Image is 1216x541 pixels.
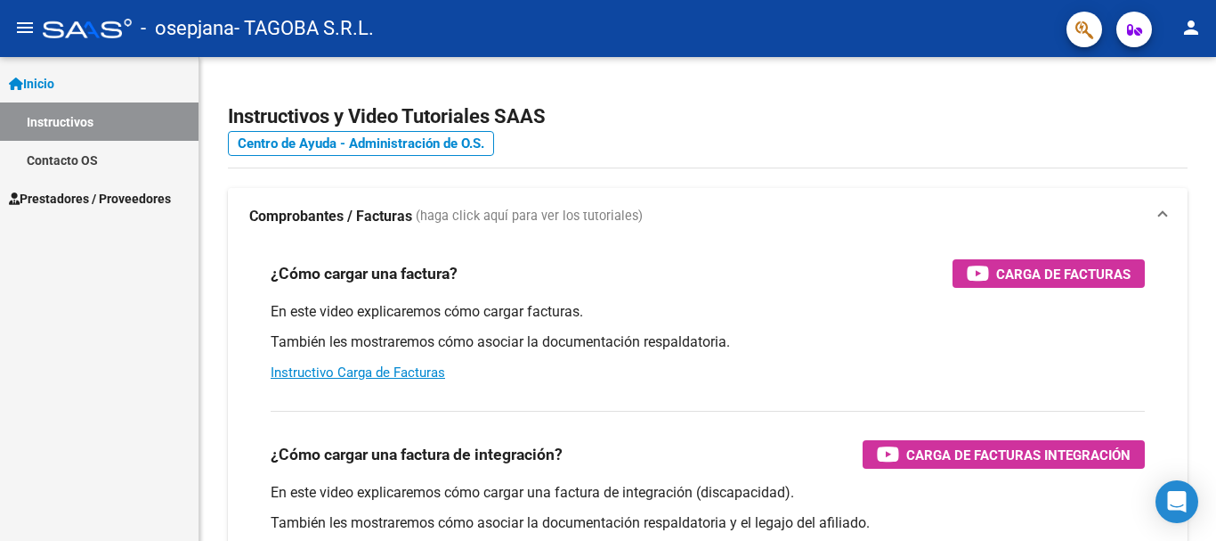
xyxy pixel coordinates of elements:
span: Carga de Facturas [996,263,1131,285]
p: También les mostraremos cómo asociar la documentación respaldatoria. [271,332,1145,352]
span: Inicio [9,74,54,94]
h3: ¿Cómo cargar una factura de integración? [271,442,563,467]
mat-icon: person [1180,17,1202,38]
p: En este video explicaremos cómo cargar una factura de integración (discapacidad). [271,483,1145,503]
p: También les mostraremos cómo asociar la documentación respaldatoria y el legajo del afiliado. [271,513,1145,533]
a: Centro de Ayuda - Administración de O.S. [228,131,494,156]
h2: Instructivos y Video Tutoriales SAAS [228,100,1188,134]
strong: Comprobantes / Facturas [249,207,412,226]
span: (haga click aquí para ver los tutoriales) [416,207,643,226]
span: - osepjana [141,9,234,48]
button: Carga de Facturas Integración [863,440,1145,469]
p: En este video explicaremos cómo cargar facturas. [271,302,1145,322]
button: Carga de Facturas [953,259,1145,288]
a: Instructivo Carga de Facturas [271,365,445,381]
mat-expansion-panel-header: Comprobantes / Facturas (haga click aquí para ver los tutoriales) [228,188,1188,245]
span: Carga de Facturas Integración [906,444,1131,466]
mat-icon: menu [14,17,36,38]
span: Prestadores / Proveedores [9,189,171,209]
div: Open Intercom Messenger [1155,480,1198,523]
span: - TAGOBA S.R.L. [234,9,374,48]
h3: ¿Cómo cargar una factura? [271,261,458,286]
